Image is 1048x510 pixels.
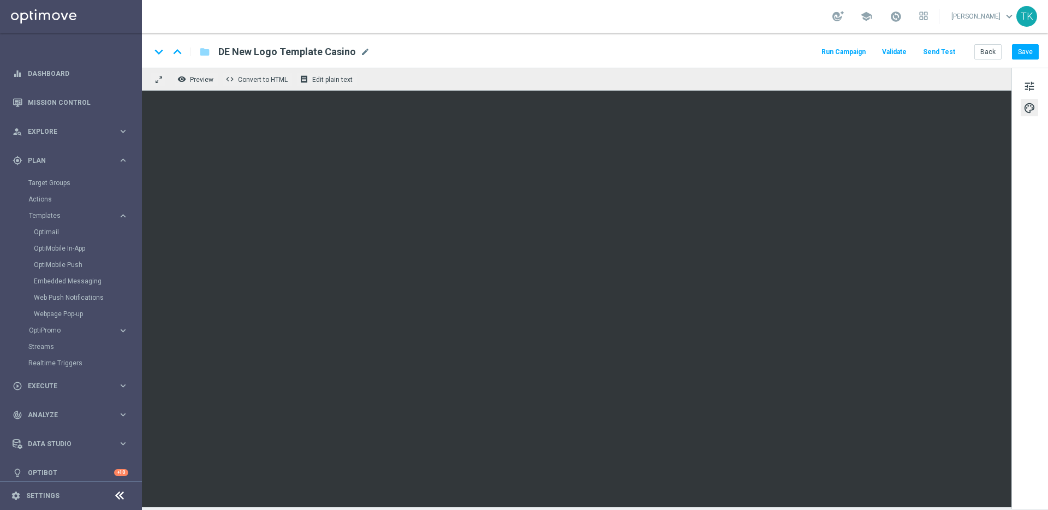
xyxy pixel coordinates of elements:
div: Mission Control [13,88,128,117]
button: track_changes Analyze keyboard_arrow_right [12,411,129,419]
a: Streams [28,342,114,351]
button: remove_red_eye Preview [175,72,218,86]
div: Embedded Messaging [34,273,141,289]
div: Realtime Triggers [28,355,141,371]
i: receipt [300,75,308,84]
button: OptiPromo keyboard_arrow_right [28,326,129,335]
div: Target Groups [28,175,141,191]
span: school [860,10,872,22]
i: folder [199,45,210,58]
div: Dashboard [13,59,128,88]
span: Validate [882,48,907,56]
a: Settings [26,493,59,499]
div: OptiPromo [29,327,118,334]
div: +10 [114,469,128,476]
i: keyboard_arrow_right [118,126,128,137]
i: lightbulb [13,468,22,478]
i: track_changes [13,410,22,420]
div: Optimail [34,224,141,240]
button: equalizer Dashboard [12,69,129,78]
i: keyboard_arrow_right [118,381,128,391]
div: Webpage Pop-up [34,306,141,322]
span: keyboard_arrow_down [1003,10,1015,22]
button: gps_fixed Plan keyboard_arrow_right [12,156,129,165]
span: mode_edit [360,47,370,57]
div: Streams [28,339,141,355]
a: Web Push Notifications [34,293,114,302]
span: palette [1023,101,1035,115]
a: Embedded Messaging [34,277,114,286]
div: Optibot [13,458,128,487]
button: Run Campaign [820,45,867,60]
i: play_circle_outline [13,381,22,391]
i: remove_red_eye [177,75,186,84]
span: Edit plain text [312,76,353,84]
a: OptiMobile Push [34,260,114,269]
div: TK [1016,6,1037,27]
a: Realtime Triggers [28,359,114,367]
div: Templates [29,212,118,219]
a: OptiMobile In-App [34,244,114,253]
div: Plan [13,156,118,165]
button: palette [1021,99,1038,116]
a: Target Groups [28,179,114,187]
a: Actions [28,195,114,204]
button: play_circle_outline Execute keyboard_arrow_right [12,382,129,390]
button: tune [1021,77,1038,94]
i: keyboard_arrow_right [118,211,128,221]
span: Analyze [28,412,118,418]
i: keyboard_arrow_right [118,438,128,449]
i: keyboard_arrow_right [118,410,128,420]
button: Validate [880,45,908,60]
div: Templates [28,207,141,322]
span: Convert to HTML [238,76,288,84]
button: code Convert to HTML [223,72,293,86]
button: Back [974,44,1002,60]
div: OptiMobile In-App [34,240,141,257]
button: Send Test [921,45,957,60]
span: code [225,75,234,84]
i: keyboard_arrow_up [169,44,186,60]
button: person_search Explore keyboard_arrow_right [12,127,129,136]
a: Dashboard [28,59,128,88]
span: Execute [28,383,118,389]
a: Mission Control [28,88,128,117]
i: equalizer [13,69,22,79]
div: OptiPromo [28,322,141,339]
i: keyboard_arrow_right [118,325,128,336]
div: OptiMobile Push [34,257,141,273]
button: folder [198,43,211,61]
button: Save [1012,44,1039,60]
span: Templates [29,212,107,219]
i: gps_fixed [13,156,22,165]
button: Templates keyboard_arrow_right [28,211,129,220]
button: Mission Control [12,98,129,107]
div: Execute [13,381,118,391]
button: lightbulb Optibot +10 [12,469,129,477]
button: Data Studio keyboard_arrow_right [12,440,129,448]
div: Analyze [13,410,118,420]
div: Explore [13,127,118,137]
span: Preview [190,76,213,84]
a: [PERSON_NAME]keyboard_arrow_down [950,8,1016,25]
span: Plan [28,157,118,164]
i: person_search [13,127,22,137]
span: tune [1023,79,1035,93]
a: Webpage Pop-up [34,310,114,318]
span: OptiPromo [29,327,107,334]
a: Optibot [28,458,114,487]
span: DE New Logo Template Casino [218,45,356,58]
i: settings [11,491,21,501]
span: Explore [28,128,118,135]
div: Data Studio [13,439,118,449]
